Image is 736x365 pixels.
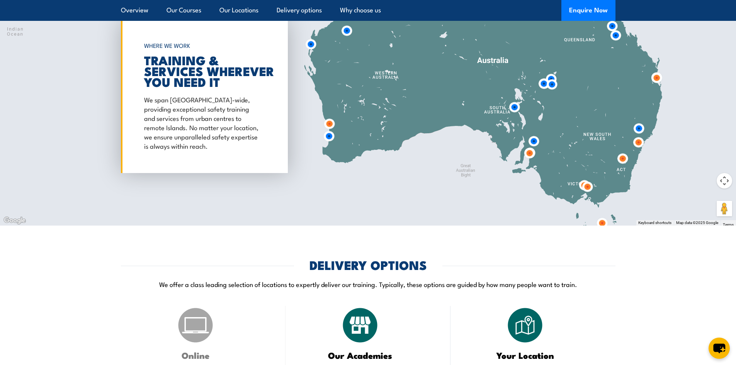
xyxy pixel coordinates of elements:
a: Terms (opens in new tab) [723,222,734,227]
h3: Our Academies [305,351,416,360]
span: Map data ©2025 Google [676,221,718,225]
a: Open this area in Google Maps (opens a new window) [2,216,27,226]
button: Keyboard shortcuts [638,220,671,226]
h2: TRAINING & SERVICES WHEREVER YOU NEED IT [144,54,261,87]
h3: Your Location [470,351,581,360]
img: Google [2,216,27,226]
h2: DELIVERY OPTIONS [309,259,427,270]
h3: Online [140,351,251,360]
p: We offer a class leading selection of locations to expertly deliver our training. Typically, thes... [121,280,615,289]
button: Drag Pegman onto the map to open Street View [717,201,732,216]
h6: WHERE WE WORK [144,39,261,53]
p: We span [GEOGRAPHIC_DATA]-wide, providing exceptional safety training and services from urban cen... [144,95,261,150]
button: chat-button [709,338,730,359]
button: Map camera controls [717,173,732,188]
